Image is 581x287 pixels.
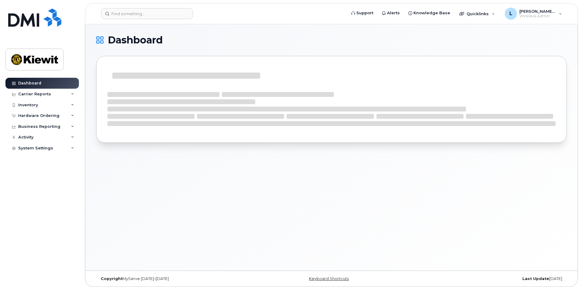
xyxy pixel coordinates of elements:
[108,36,163,45] span: Dashboard
[410,276,567,281] div: [DATE]
[522,276,549,281] strong: Last Update
[309,276,349,281] a: Keyboard Shortcuts
[96,276,253,281] div: MyServe [DATE]–[DATE]
[101,276,123,281] strong: Copyright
